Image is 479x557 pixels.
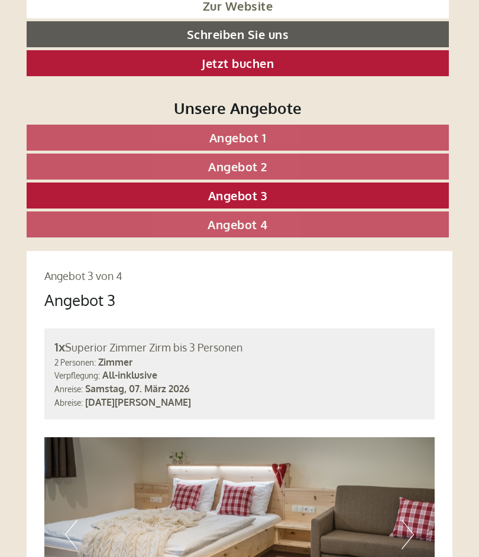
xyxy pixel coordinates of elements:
[44,289,115,311] div: Angebot 3
[98,356,132,368] b: Zimmer
[54,398,83,408] small: Abreise:
[402,520,414,549] button: Next
[209,130,267,145] span: Angebot 1
[9,109,251,158] div: Wir servieren unser Abendessen Zwischen 18,30 und 19,30 Uhr
[54,357,96,367] small: 2 Personen:
[65,520,77,549] button: Previous
[208,159,267,174] span: Angebot 2
[212,73,373,82] div: Sie
[54,384,83,394] small: Anreise:
[18,148,245,157] small: 18:39
[102,369,157,381] b: All-inklusive
[44,269,122,282] span: Angebot 3 von 4
[18,57,191,66] small: 18:35
[85,396,191,408] b: [DATE][PERSON_NAME]
[54,370,100,380] small: Verpflegung:
[208,217,268,232] span: Angebot 4
[27,21,449,47] a: Schreiben Sie uns
[27,97,449,119] div: Unsere Angebote
[310,306,390,332] button: Senden
[166,9,224,29] div: Samstag
[54,338,425,356] div: Superior Zimmer Zirm bis 3 Personen
[18,34,191,44] div: Berghotel Alpenrast
[212,96,373,104] small: 18:36
[206,70,381,106] div: Wie sind die Zeiten zum Abendessen?
[9,32,197,68] div: Guten Tag, wie können wir Ihnen helfen?
[18,112,245,121] div: Berghotel Alpenrast
[54,339,65,354] b: 1x
[85,383,189,395] b: Samstag, 07. März 2026
[208,188,268,203] span: Angebot 3
[27,50,449,76] a: Jetzt buchen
